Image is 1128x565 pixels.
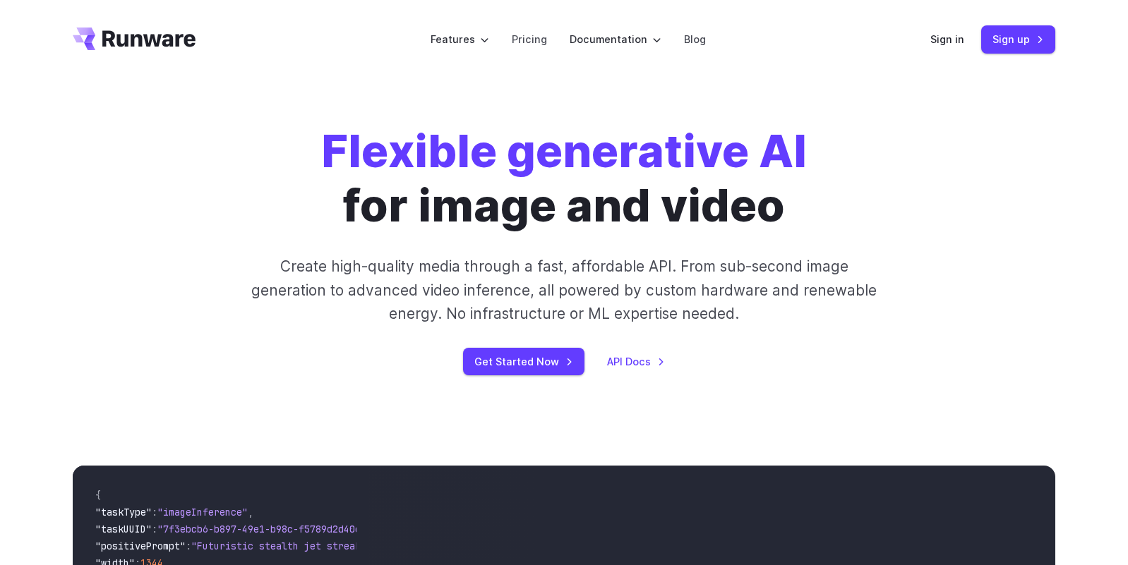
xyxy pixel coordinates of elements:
a: Blog [684,31,706,47]
span: "Futuristic stealth jet streaking through a neon-lit cityscape with glowing purple exhaust" [191,540,705,552]
span: { [95,489,101,502]
p: Create high-quality media through a fast, affordable API. From sub-second image generation to adv... [250,255,879,325]
strong: Flexible generative AI [321,123,807,178]
h1: for image and video [321,124,807,232]
span: "taskUUID" [95,523,152,535]
label: Documentation [570,31,661,47]
a: Get Started Now [463,348,584,375]
a: Pricing [512,31,547,47]
label: Features [431,31,489,47]
span: : [186,540,191,552]
a: Sign up [981,25,1055,53]
a: Go to / [73,28,196,50]
span: , [248,506,253,518]
span: "imageInference" [157,506,248,518]
span: "7f3ebcb6-b897-49e1-b98c-f5789d2d40d7" [157,523,372,535]
a: Sign in [930,31,964,47]
span: "taskType" [95,506,152,518]
span: : [152,506,157,518]
span: "positivePrompt" [95,540,186,552]
a: API Docs [607,353,665,370]
span: : [152,523,157,535]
